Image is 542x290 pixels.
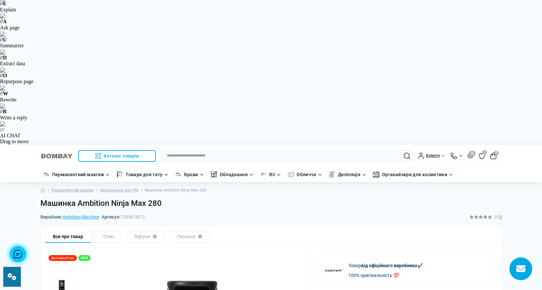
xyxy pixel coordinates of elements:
a: 0 [479,152,485,159]
button: Каталог товарів [78,150,156,162]
div: Все про товар [45,230,91,243]
span: 0 [499,213,502,221]
a: Перманентний макіяж [52,171,104,178]
h1: Машинка Ambition Ninja Max 280 [40,199,502,208]
a: Перманентний макіяж [51,187,94,193]
span: Виробник: [40,215,99,219]
div: NEW [78,255,91,261]
a: Обладнання [220,171,248,178]
a: Ambition Machine [63,214,99,220]
img: Брови [175,171,182,178]
img: Органайзери для косметики [373,171,379,178]
a: Обладнання для ПМ [100,187,138,193]
img: Перманентний макіяж [43,171,50,178]
b: від офіційного виробника [361,263,417,268]
button: 20 [467,153,474,159]
a: Депіляція [338,171,360,178]
div: Відгуки [126,230,165,243]
button: Search [404,153,410,159]
div: Опис [95,230,122,243]
a: Товари для тату [125,171,162,178]
button: 0 [490,153,497,159]
span: Артикул: [102,215,145,219]
img: Депіляція [329,171,335,178]
div: Питання [169,230,210,243]
nav: breadcrumb [40,182,502,199]
img: Обличчя [287,171,294,178]
p: 100% оригінальність 💯 [348,272,423,279]
img: Обладнання [211,171,217,178]
span: 20 [469,151,476,156]
a: Вії [269,171,275,178]
img: Вії [260,171,267,178]
a: Брови [184,171,198,178]
p: Товар ✔️ [348,262,423,269]
a: Обличчя [297,171,316,178]
img: Ambition Machine [324,261,343,280]
div: Доставка 0 грн [49,255,77,261]
img: BOMBAY [40,153,73,159]
span: 0 [482,150,487,155]
span: 12896-3872 [120,214,145,220]
li: Машинка Ambition Ninja Max 280 [138,187,206,193]
span: 0 [494,151,499,155]
img: Товари для тату [116,171,123,178]
a: Органайзери для косметики [382,171,447,178]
